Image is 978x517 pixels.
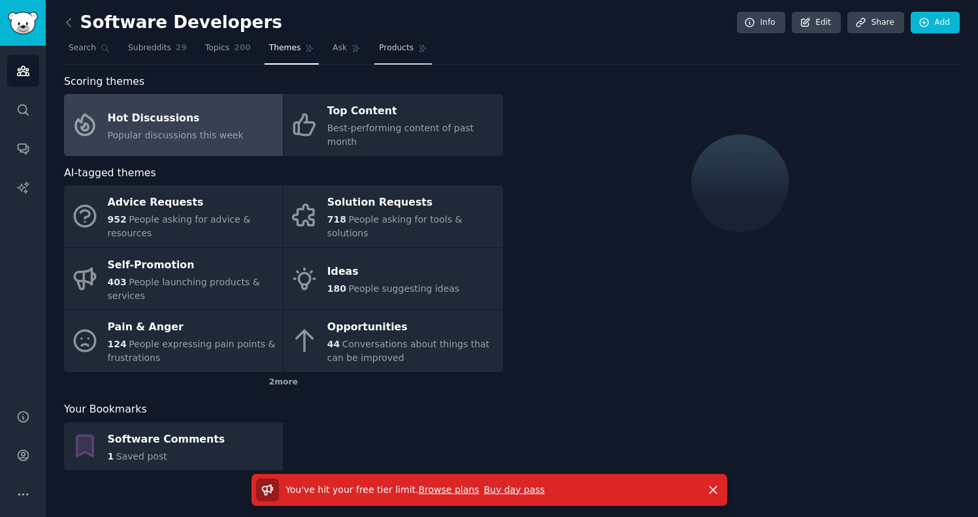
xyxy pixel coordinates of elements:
a: Advice Requests952People asking for advice & resources [64,185,283,247]
span: People suggesting ideas [348,283,459,294]
a: Solution Requests718People asking for tools & solutions [284,185,502,247]
span: 952 [108,214,127,225]
span: People expressing pain points & frustrations [108,339,276,363]
img: GummySearch logo [8,12,38,35]
a: Ideas180People suggesting ideas [284,248,502,310]
a: Software Comments1Saved post [64,422,283,471]
a: Browse plans [418,484,479,495]
span: Topics [205,42,229,54]
span: 44 [327,339,340,349]
span: You've hit your free tier limit . [285,484,418,495]
div: Pain & Anger [108,317,276,338]
a: Share [847,12,904,34]
a: Products [374,38,432,65]
span: People asking for advice & resources [108,214,251,238]
span: Saved post [116,451,167,462]
div: 2 more [64,372,503,393]
a: Info [737,12,785,34]
span: Products [379,42,414,54]
div: Software Comments [108,429,225,450]
span: 29 [176,42,187,54]
span: 403 [108,277,127,287]
span: AI-tagged themes [64,165,156,181]
span: 718 [327,214,346,225]
div: Self-Promotion [108,255,276,275]
div: Hot Discussions [108,108,244,129]
span: Popular discussions this week [108,130,244,140]
div: Ideas [327,262,459,283]
div: Solution Requests [327,193,496,213]
a: Edit [792,12,841,34]
a: Buy day pass [483,484,544,495]
span: Subreddits [128,42,171,54]
span: Your Bookmarks [64,401,147,418]
a: Topics200 [201,38,255,65]
span: People asking for tools & solutions [327,214,463,238]
span: Conversations about things that can be improved [327,339,489,363]
div: Top Content [327,101,496,122]
h2: Software Developers [64,12,282,33]
span: People launching products & services [108,277,260,301]
span: Best-performing content of past month [327,123,474,147]
div: Opportunities [327,317,496,338]
a: Top ContentBest-performing content of past month [284,94,502,156]
span: 200 [234,42,251,54]
a: Self-Promotion403People launching products & services [64,248,283,310]
div: Advice Requests [108,193,276,213]
span: Search [69,42,96,54]
a: Pain & Anger124People expressing pain points & frustrations [64,310,283,372]
a: Themes [265,38,319,65]
span: 180 [327,283,346,294]
span: Scoring themes [64,74,144,90]
a: Add [911,12,960,34]
a: Subreddits29 [123,38,191,65]
a: Opportunities44Conversations about things that can be improved [284,310,502,372]
a: Ask [328,38,365,65]
span: 124 [108,339,127,349]
a: Search [64,38,114,65]
span: Ask [333,42,347,54]
span: Themes [269,42,301,54]
a: Hot DiscussionsPopular discussions this week [64,94,283,156]
span: 1 [108,451,114,462]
